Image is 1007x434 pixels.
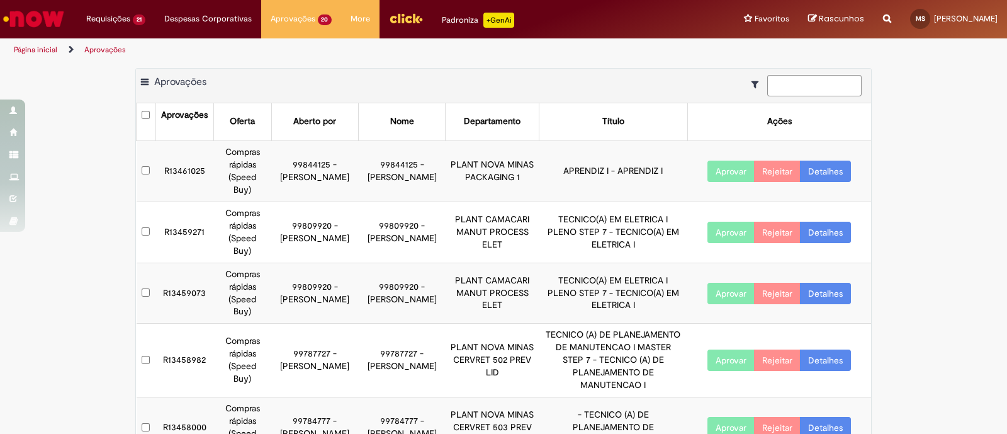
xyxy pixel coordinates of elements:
[358,324,445,397] td: 99787727 - [PERSON_NAME]
[800,222,851,243] a: Detalhes
[214,202,271,263] td: Compras rápidas (Speed Buy)
[539,324,687,397] td: TECNICO (A) DE PLANEJAMENTO DE MANUTENCAO I MASTER STEP 7 - TECNICO (A) DE PLANEJAMENTO DE MANUTE...
[767,115,792,128] div: Ações
[271,140,358,202] td: 99844125 - [PERSON_NAME]
[155,324,213,397] td: R13458982
[446,202,539,263] td: PLANT CAMACARI MANUT PROCESS ELET
[155,202,213,263] td: R13459271
[9,38,662,62] ul: Trilhas de página
[755,13,789,25] span: Favoritos
[14,45,57,55] a: Página inicial
[446,324,539,397] td: PLANT NOVA MINAS CERVRET 502 PREV LID
[214,140,271,202] td: Compras rápidas (Speed Buy)
[754,161,801,182] button: Rejeitar
[358,140,445,202] td: 99844125 - [PERSON_NAME]
[230,115,255,128] div: Oferta
[754,222,801,243] button: Rejeitar
[155,140,213,202] td: R13461025
[358,202,445,263] td: 99809920 - [PERSON_NAME]
[358,263,445,324] td: 99809920 - [PERSON_NAME]
[754,350,801,371] button: Rejeitar
[84,45,126,55] a: Aprovações
[271,263,358,324] td: 99809920 - [PERSON_NAME]
[155,103,213,140] th: Aprovações
[86,13,130,25] span: Requisições
[707,222,755,243] button: Aprovar
[539,202,687,263] td: TECNICO(A) EM ELETRICA I PLENO STEP 7 - TECNICO(A) EM ELETRICA I
[164,13,252,25] span: Despesas Corporativas
[808,13,864,25] a: Rascunhos
[1,6,66,31] img: ServiceNow
[214,324,271,397] td: Compras rápidas (Speed Buy)
[707,161,755,182] button: Aprovar
[155,263,213,324] td: R13459073
[539,140,687,202] td: APRENDIZ I - APRENDIZ I
[819,13,864,25] span: Rascunhos
[351,13,370,25] span: More
[271,324,358,397] td: 99787727 - [PERSON_NAME]
[161,109,208,122] div: Aprovações
[271,13,315,25] span: Aprovações
[751,80,765,89] i: Mostrar filtros para: Suas Solicitações
[389,9,423,28] img: click_logo_yellow_360x200.png
[464,115,520,128] div: Departamento
[934,13,998,24] span: [PERSON_NAME]
[214,263,271,324] td: Compras rápidas (Speed Buy)
[707,283,755,304] button: Aprovar
[539,263,687,324] td: TECNICO(A) EM ELETRICA I PLENO STEP 7 - TECNICO(A) EM ELETRICA I
[707,350,755,371] button: Aprovar
[800,161,851,182] a: Detalhes
[446,263,539,324] td: PLANT CAMACARI MANUT PROCESS ELET
[800,350,851,371] a: Detalhes
[390,115,414,128] div: Nome
[483,13,514,28] p: +GenAi
[602,115,624,128] div: Título
[133,14,145,25] span: 21
[318,14,332,25] span: 20
[800,283,851,304] a: Detalhes
[446,140,539,202] td: PLANT NOVA MINAS PACKAGING 1
[754,283,801,304] button: Rejeitar
[916,14,925,23] span: MS
[442,13,514,28] div: Padroniza
[271,202,358,263] td: 99809920 - [PERSON_NAME]
[154,76,206,88] span: Aprovações
[293,115,336,128] div: Aberto por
